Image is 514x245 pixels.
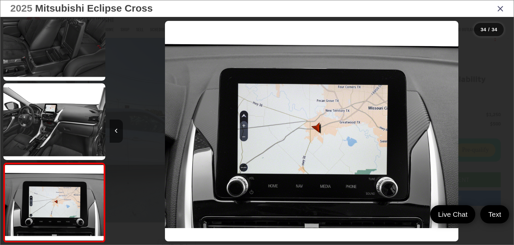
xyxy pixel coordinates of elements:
[430,205,476,223] a: Live Chat
[435,210,471,219] span: Live Chat
[488,27,490,32] span: /
[480,205,509,223] a: Text
[165,21,458,241] img: 2025 Mitsubishi Eclipse Cross SE
[110,21,514,241] div: 2025 Mitsubishi Eclipse Cross SE 33
[4,165,105,241] img: 2025 Mitsubishi Eclipse Cross SE
[35,3,153,14] span: Mitsubishi Eclipse Cross
[10,3,32,14] span: 2025
[497,4,504,13] i: Close gallery
[481,27,486,32] span: 34
[2,83,106,161] img: 2025 Mitsubishi Eclipse Cross SE
[485,210,504,219] span: Text
[110,120,123,143] button: Previous image
[491,27,497,32] span: 34
[2,3,106,82] img: 2025 Mitsubishi Eclipse Cross SE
